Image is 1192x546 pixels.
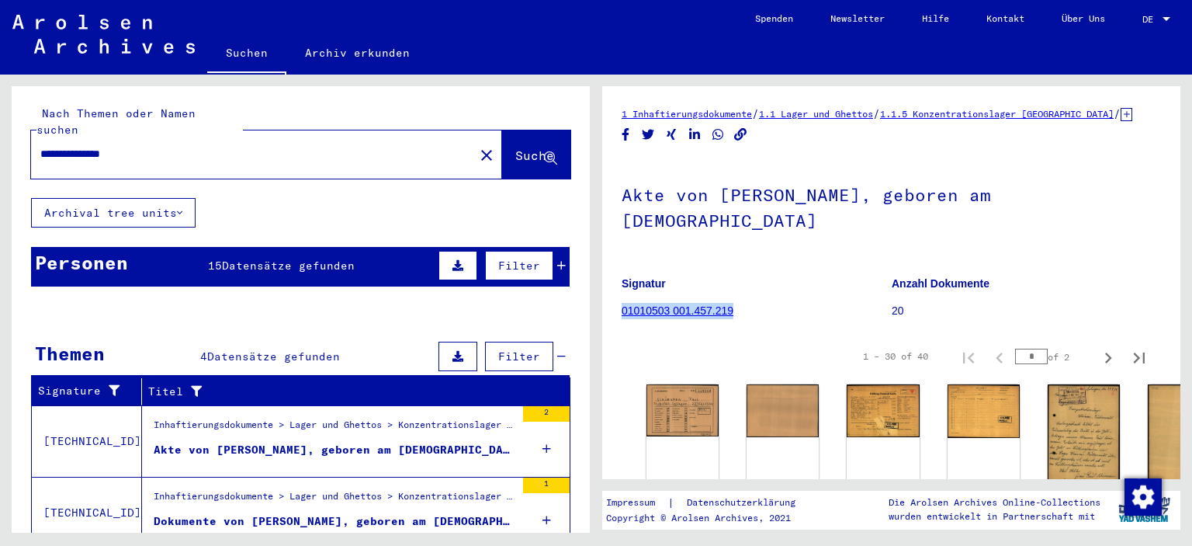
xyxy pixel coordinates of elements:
[485,251,553,280] button: Filter
[1115,490,1173,529] img: yv_logo.png
[1142,14,1159,25] span: DE
[154,442,515,458] div: Akte von [PERSON_NAME], geboren am [DEMOGRAPHIC_DATA]
[12,15,195,54] img: Arolsen_neg.svg
[948,384,1020,438] img: 002.jpg
[154,418,515,440] div: Inhaftierungsdokumente > Lager und Ghettos > Konzentrationslager Mittelbau ([GEOGRAPHIC_DATA]) > ...
[471,139,502,170] button: Clear
[759,108,873,120] a: 1.1 Lager und Ghettos
[889,509,1100,523] p: wurden entwickelt in Partnerschaft mit
[710,125,726,144] button: Share on WhatsApp
[1093,341,1124,372] button: Next page
[1015,350,1093,364] div: of 2
[1114,106,1121,120] span: /
[286,34,428,71] a: Archiv erkunden
[622,304,733,317] a: 01010503 001.457.219
[892,303,1161,319] p: 20
[502,130,570,179] button: Suche
[35,249,128,276] div: Personen
[606,511,814,525] p: Copyright © Arolsen Archives, 2021
[646,384,719,436] img: 001.jpg
[31,198,196,228] button: Archival tree units
[1124,478,1162,516] img: Zustimmung ändern
[664,125,680,144] button: Share on Xing
[674,495,814,511] a: Datenschutzerklärung
[148,384,539,400] div: Titel
[618,125,634,144] button: Share on Facebook
[752,106,759,120] span: /
[38,379,145,404] div: Signature
[873,106,880,120] span: /
[953,341,984,372] button: First page
[863,350,928,363] div: 1 – 30 of 40
[477,146,496,165] mat-icon: close
[747,384,819,436] img: 002.jpg
[622,277,666,290] b: Signatur
[687,125,703,144] button: Share on LinkedIn
[208,259,222,273] span: 15
[1124,341,1155,372] button: Last page
[622,159,1161,253] h1: Akte von [PERSON_NAME], geboren am [DEMOGRAPHIC_DATA]
[148,379,555,404] div: Titel
[622,108,752,120] a: 1 Inhaftierungsdokumente
[515,148,554,163] span: Suche
[36,106,196,137] mat-label: Nach Themen oder Namen suchen
[485,342,553,371] button: Filter
[880,108,1114,120] a: 1.1.5 Konzentrationslager [GEOGRAPHIC_DATA]
[498,350,540,363] span: Filter
[892,277,989,290] b: Anzahl Dokumente
[498,259,540,273] span: Filter
[847,384,919,437] img: 001.jpg
[606,495,814,511] div: |
[984,341,1015,372] button: Previous page
[733,125,749,144] button: Copy link
[154,489,515,511] div: Inhaftierungsdokumente > Lager und Ghettos > Konzentrationslager [GEOGRAPHIC_DATA] > Individuelle...
[207,34,286,75] a: Suchen
[640,125,657,144] button: Share on Twitter
[1048,384,1120,485] img: 001.jpg
[606,495,667,511] a: Impressum
[889,496,1100,509] p: Die Arolsen Archives Online-Collections
[38,383,130,399] div: Signature
[222,259,355,273] span: Datensätze gefunden
[154,513,515,530] div: Dokumente von [PERSON_NAME], geboren am [DEMOGRAPHIC_DATA]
